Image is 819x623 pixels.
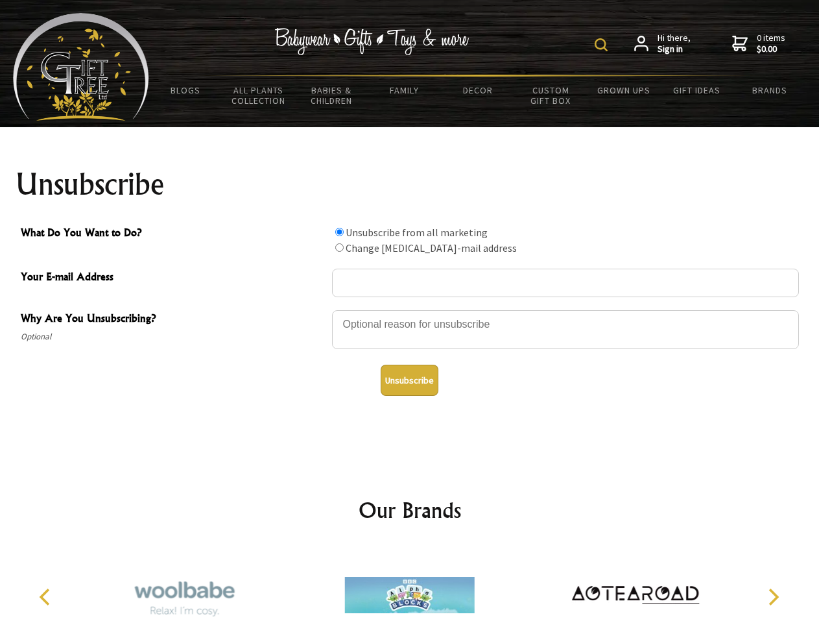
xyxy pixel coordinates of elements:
[587,77,660,104] a: Grown Ups
[757,32,785,55] span: 0 items
[13,13,149,121] img: Babyware - Gifts - Toys and more...
[21,329,326,345] span: Optional
[732,32,785,55] a: 0 items$0.00
[295,77,368,114] a: Babies & Children
[275,28,469,55] img: Babywear - Gifts - Toys & more
[733,77,807,104] a: Brands
[660,77,733,104] a: Gift Ideas
[21,225,326,243] span: What Do You Want to Do?
[658,32,691,55] span: Hi there,
[222,77,296,114] a: All Plants Collection
[658,43,691,55] strong: Sign in
[21,310,326,329] span: Why Are You Unsubscribing?
[346,241,517,254] label: Change [MEDICAL_DATA]-mail address
[32,583,61,611] button: Previous
[595,38,608,51] img: product search
[759,583,787,611] button: Next
[332,310,799,349] textarea: Why Are You Unsubscribing?
[26,495,794,526] h2: Our Brands
[335,243,344,252] input: What Do You Want to Do?
[346,226,488,239] label: Unsubscribe from all marketing
[16,169,804,200] h1: Unsubscribe
[514,77,588,114] a: Custom Gift Box
[332,269,799,297] input: Your E-mail Address
[381,365,438,396] button: Unsubscribe
[368,77,442,104] a: Family
[441,77,514,104] a: Decor
[21,269,326,287] span: Your E-mail Address
[757,43,785,55] strong: $0.00
[149,77,222,104] a: BLOGS
[634,32,691,55] a: Hi there,Sign in
[335,228,344,236] input: What Do You Want to Do?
